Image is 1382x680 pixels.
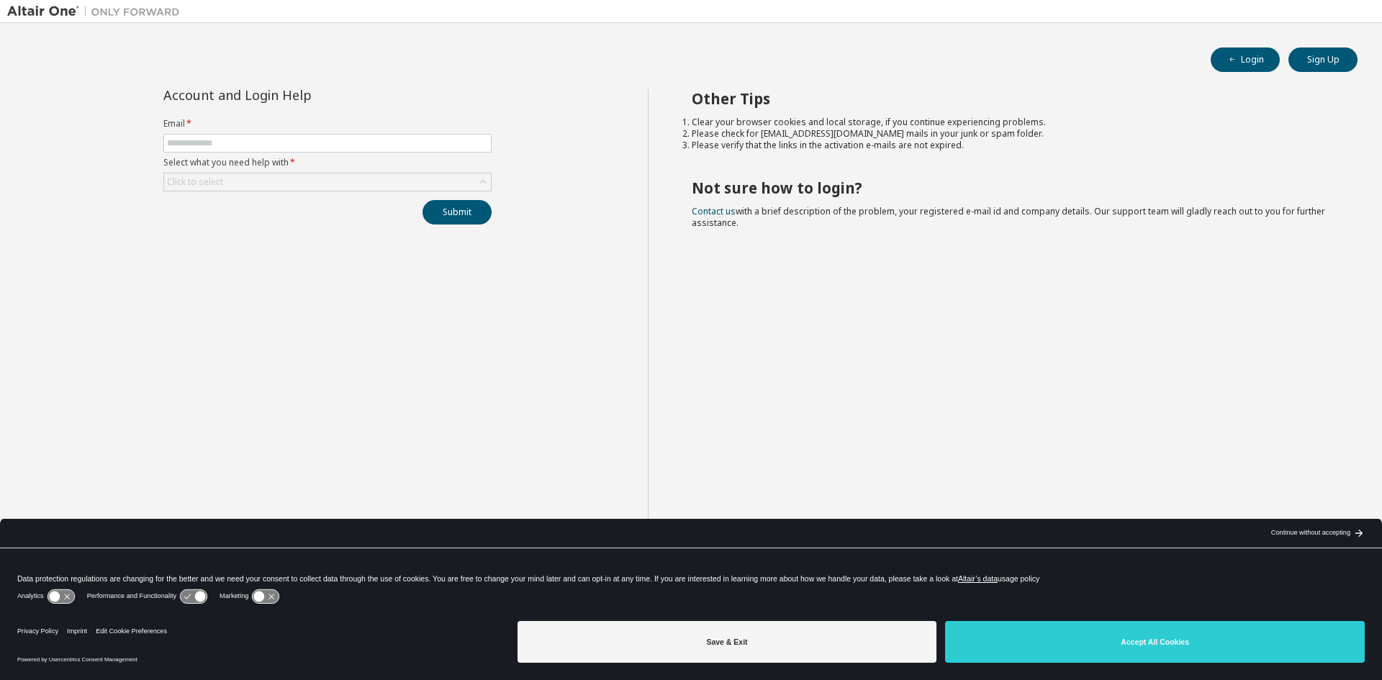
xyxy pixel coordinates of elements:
[164,173,491,191] div: Click to select
[167,176,223,188] div: Click to select
[692,178,1332,197] h2: Not sure how to login?
[1288,47,1358,72] button: Sign Up
[163,118,492,130] label: Email
[7,4,187,19] img: Altair One
[163,157,492,168] label: Select what you need help with
[692,140,1332,151] li: Please verify that the links in the activation e-mails are not expired.
[692,205,736,217] a: Contact us
[692,89,1332,108] h2: Other Tips
[423,200,492,225] button: Submit
[692,205,1325,229] span: with a brief description of the problem, your registered e-mail id and company details. Our suppo...
[1211,47,1280,72] button: Login
[692,128,1332,140] li: Please check for [EMAIL_ADDRESS][DOMAIN_NAME] mails in your junk or spam folder.
[692,117,1332,128] li: Clear your browser cookies and local storage, if you continue experiencing problems.
[163,89,426,101] div: Account and Login Help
